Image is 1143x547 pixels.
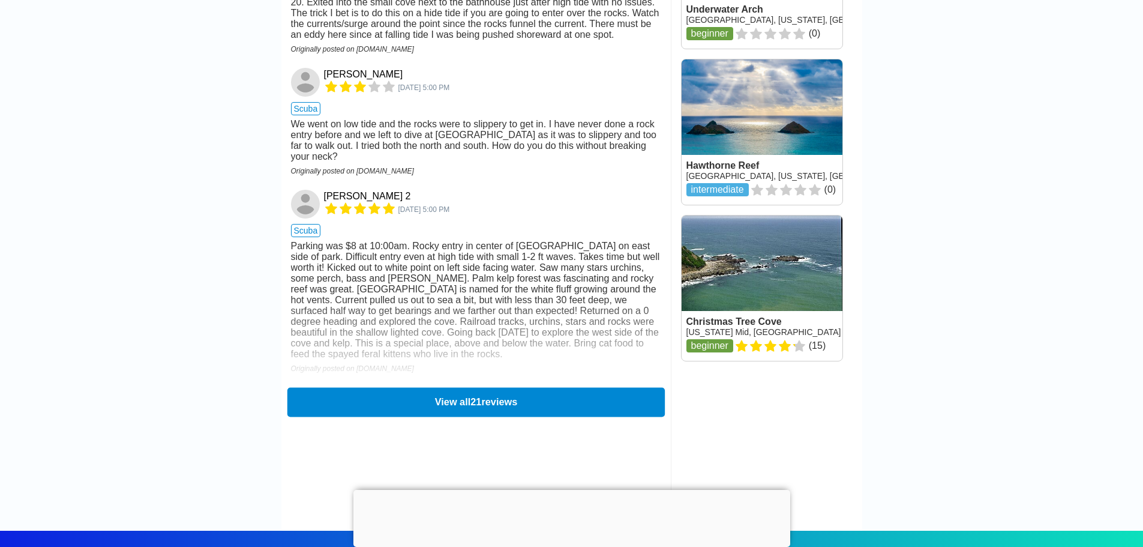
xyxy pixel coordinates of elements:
[291,224,321,237] span: scuba
[291,190,320,219] img: Scott 2
[291,68,322,97] a: Todd Morgan
[398,83,450,92] span: 4950
[324,69,403,80] a: [PERSON_NAME]
[291,167,661,175] div: Originally posted on [DOMAIN_NAME]
[291,68,320,97] img: Todd Morgan
[398,205,450,214] span: 4782
[291,45,661,53] div: Originally posted on [DOMAIN_NAME]
[291,102,321,115] span: scuba
[287,387,664,417] button: View all21reviews
[291,119,661,162] div: We went on low tide and the rocks were to slippery to get in. I have never done a rock entry befo...
[291,241,661,360] div: Parking was $8 at 10:00am. Rocky entry in center of [GEOGRAPHIC_DATA] on east side of park. Diffi...
[681,381,862,531] iframe: Advertisement
[291,364,661,373] div: Originally posted on [DOMAIN_NAME]
[353,490,790,544] iframe: Advertisement
[324,191,411,202] a: [PERSON_NAME] 2
[291,190,322,219] a: Scott 2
